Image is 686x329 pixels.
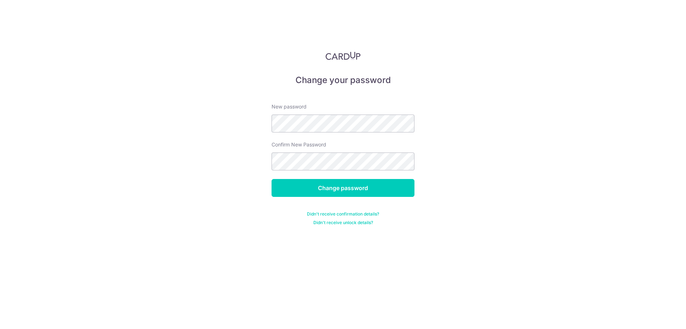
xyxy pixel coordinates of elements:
[307,211,379,217] a: Didn't receive confirmation details?
[325,52,361,60] img: CardUp Logo
[272,103,307,110] label: New password
[272,141,326,148] label: Confirm New Password
[272,74,414,86] h5: Change your password
[272,179,414,197] input: Change password
[313,220,373,226] a: Didn't receive unlock details?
